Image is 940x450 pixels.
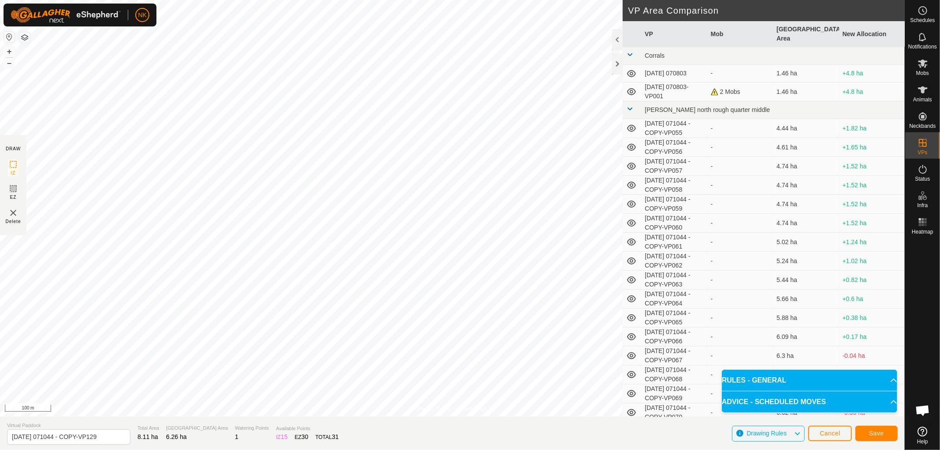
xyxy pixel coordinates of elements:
[276,425,338,432] span: Available Points
[4,46,15,57] button: +
[711,257,769,266] div: -
[137,424,159,432] span: Total Area
[839,365,905,384] td: +0.19 ha
[839,138,905,157] td: +1.65 ha
[641,119,707,138] td: [DATE] 071044 - COPY-VP055
[641,290,707,309] td: [DATE] 071044 - COPY-VP064
[711,275,769,285] div: -
[913,97,932,102] span: Animals
[722,391,897,413] p-accordion-header: ADVICE - SCHEDULED MOVES
[641,403,707,422] td: [DATE] 071044 - COPY-VP070
[641,21,707,47] th: VP
[773,176,839,195] td: 4.74 ha
[711,69,769,78] div: -
[773,119,839,138] td: 4.44 ha
[641,138,707,157] td: [DATE] 071044 - COPY-VP056
[908,44,937,49] span: Notifications
[839,346,905,365] td: -0.04 ha
[641,346,707,365] td: [DATE] 071044 - COPY-VP067
[137,433,158,440] span: 8.11 ha
[910,18,935,23] span: Schedules
[281,433,288,440] span: 15
[839,290,905,309] td: +0.6 ha
[707,21,773,47] th: Mob
[645,52,665,59] span: Corrals
[301,433,308,440] span: 30
[711,294,769,304] div: -
[332,433,339,440] span: 31
[773,233,839,252] td: 5.02 ha
[7,422,130,429] span: Virtual Paddock
[711,238,769,247] div: -
[839,65,905,82] td: +4.8 ha
[711,124,769,133] div: -
[839,157,905,176] td: +1.52 ha
[773,252,839,271] td: 5.24 ha
[641,271,707,290] td: [DATE] 071044 - COPY-VP063
[641,82,707,101] td: [DATE] 070803-VP001
[711,332,769,342] div: -
[641,157,707,176] td: [DATE] 071044 - COPY-VP057
[10,194,17,201] span: EZ
[711,219,769,228] div: -
[839,21,905,47] th: New Allocation
[166,424,228,432] span: [GEOGRAPHIC_DATA] Area
[773,346,839,365] td: 6.3 ha
[839,214,905,233] td: +1.52 ha
[417,405,450,413] a: Privacy Policy
[773,365,839,384] td: 6.07 ha
[912,229,933,234] span: Heatmap
[8,208,19,218] img: VP
[711,143,769,152] div: -
[773,21,839,47] th: [GEOGRAPHIC_DATA] Area
[11,170,16,176] span: IZ
[711,162,769,171] div: -
[711,389,769,398] div: -
[316,432,339,442] div: TOTAL
[711,181,769,190] div: -
[915,176,930,182] span: Status
[773,157,839,176] td: 4.74 ha
[918,150,927,155] span: VPs
[641,327,707,346] td: [DATE] 071044 - COPY-VP066
[641,176,707,195] td: [DATE] 071044 - COPY-VP058
[711,87,769,97] div: 2 Mobs
[711,351,769,361] div: -
[839,327,905,346] td: +0.17 ha
[276,432,287,442] div: IZ
[6,145,21,152] div: DRAW
[916,71,929,76] span: Mobs
[839,309,905,327] td: +0.38 ha
[910,397,936,424] a: Open chat
[711,408,769,417] div: -
[773,138,839,157] td: 4.61 ha
[711,313,769,323] div: -
[773,65,839,82] td: 1.46 ha
[19,32,30,43] button: Map Layers
[917,203,928,208] span: Infra
[917,439,928,444] span: Help
[773,82,839,101] td: 1.46 ha
[839,233,905,252] td: +1.24 ha
[235,433,238,440] span: 1
[722,397,826,407] span: ADVICE - SCHEDULED MOVES
[711,200,769,209] div: -
[641,309,707,327] td: [DATE] 071044 - COPY-VP065
[166,433,187,440] span: 6.26 ha
[839,176,905,195] td: +1.52 ha
[839,195,905,214] td: +1.52 ha
[6,218,21,225] span: Delete
[4,32,15,42] button: Reset Map
[839,82,905,101] td: +4.8 ha
[773,195,839,214] td: 4.74 ha
[628,5,905,16] h2: VP Area Comparison
[295,432,308,442] div: EZ
[773,214,839,233] td: 4.74 ha
[747,430,787,437] span: Drawing Rules
[645,106,770,113] span: [PERSON_NAME] north rough quarter middle
[722,370,897,391] p-accordion-header: RULES - GENERAL
[641,65,707,82] td: [DATE] 070803
[855,426,898,441] button: Save
[839,271,905,290] td: +0.82 ha
[839,119,905,138] td: +1.82 ha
